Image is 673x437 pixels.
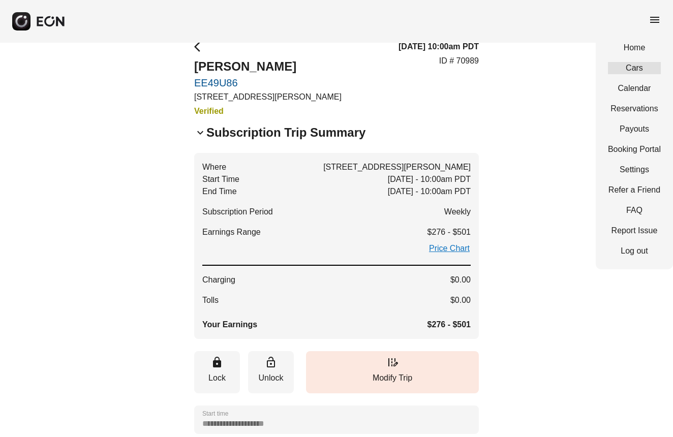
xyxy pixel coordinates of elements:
a: Refer a Friend [608,184,661,196]
p: Unlock [253,372,289,384]
h3: Verified [194,105,342,117]
span: edit_road [386,356,399,368]
span: $0.00 [450,294,471,306]
span: [DATE] - 10:00am PDT [388,185,471,198]
button: Where[STREET_ADDRESS][PERSON_NAME]Start Time[DATE] - 10:00am PDTEnd Time[DATE] - 10:00am PDTSubsc... [194,153,479,339]
p: Lock [199,372,235,384]
a: Settings [608,164,661,176]
button: Unlock [248,351,294,393]
a: Cars [608,62,661,74]
span: keyboard_arrow_down [194,127,206,139]
p: Modify Trip [311,372,474,384]
button: Modify Trip [306,351,479,393]
span: $276 - $501 [427,226,471,238]
h3: [DATE] 10:00am PDT [399,41,479,53]
span: arrow_back_ios [194,41,206,53]
span: Tolls [202,294,219,306]
h2: Subscription Trip Summary [206,124,365,141]
a: Reservations [608,103,661,115]
span: $0.00 [450,274,471,286]
a: Booking Portal [608,143,661,155]
span: End Time [202,185,237,198]
button: Lock [194,351,240,393]
a: Report Issue [608,225,661,237]
span: Where [202,161,226,173]
a: EE49U86 [194,77,342,89]
span: lock_open [265,356,277,368]
span: Weekly [444,206,471,218]
span: lock [211,356,223,368]
span: Your Earnings [202,319,257,331]
span: Subscription Period [202,206,273,218]
h2: [PERSON_NAME] [194,58,342,75]
a: Price Chart [428,242,471,255]
a: Payouts [608,123,661,135]
p: ID # 70989 [439,55,479,67]
span: Earnings Range [202,226,261,238]
p: [STREET_ADDRESS][PERSON_NAME] [194,91,342,103]
a: Home [608,42,661,54]
span: Charging [202,274,235,286]
span: $276 - $501 [427,319,471,331]
a: FAQ [608,204,661,216]
a: Log out [608,245,661,257]
span: [STREET_ADDRESS][PERSON_NAME] [323,161,471,173]
a: Calendar [608,82,661,95]
span: menu [649,14,661,26]
span: Start Time [202,173,239,185]
span: [DATE] - 10:00am PDT [388,173,471,185]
